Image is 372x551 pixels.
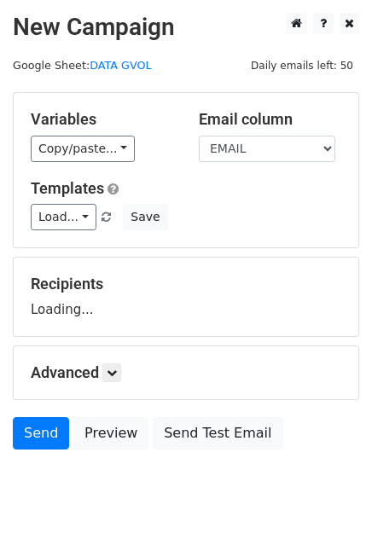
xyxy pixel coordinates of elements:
[13,59,152,72] small: Google Sheet:
[31,110,173,129] h5: Variables
[13,417,69,449] a: Send
[31,275,341,293] h5: Recipients
[73,417,148,449] a: Preview
[153,417,282,449] a: Send Test Email
[123,204,167,230] button: Save
[245,56,359,75] span: Daily emails left: 50
[199,110,341,129] h5: Email column
[90,59,151,72] a: DATA GVOL
[31,136,135,162] a: Copy/paste...
[245,59,359,72] a: Daily emails left: 50
[13,13,359,42] h2: New Campaign
[31,179,104,197] a: Templates
[31,275,341,319] div: Loading...
[31,204,96,230] a: Load...
[31,363,341,382] h5: Advanced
